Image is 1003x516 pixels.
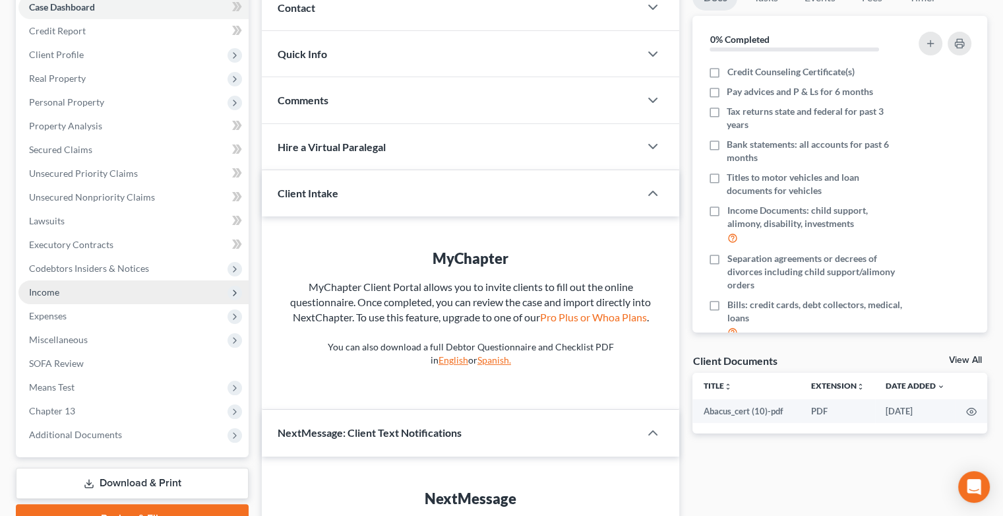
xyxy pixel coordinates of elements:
[29,358,84,369] span: SOFA Review
[18,19,249,43] a: Credit Report
[288,340,653,367] p: You can also download a full Debtor Questionnaire and Checklist PDF in or
[727,85,873,98] span: Pay advices and P & Ls for 6 months
[288,248,653,269] div: MyChapter
[16,468,249,499] a: Download & Print
[18,352,249,375] a: SOFA Review
[29,1,95,13] span: Case Dashboard
[692,354,777,368] div: Client Documents
[29,429,122,440] span: Additional Documents
[801,399,875,423] td: PDF
[477,354,511,366] a: Spanish.
[937,383,945,391] i: expand_more
[18,138,249,162] a: Secured Claims
[29,263,149,274] span: Codebtors Insiders & Notices
[278,1,315,14] span: Contact
[727,204,902,230] span: Income Documents: child support, alimony, disability, investments
[29,286,59,298] span: Income
[958,471,990,503] div: Open Intercom Messenger
[857,383,865,391] i: unfold_more
[288,488,653,509] div: NextMessage
[29,168,138,179] span: Unsecured Priority Claims
[29,334,88,345] span: Miscellaneous
[18,233,249,257] a: Executory Contracts
[811,381,865,391] a: Extensionunfold_more
[727,298,902,325] span: Bills: credit cards, debt collectors, medical, loans
[29,405,75,416] span: Chapter 13
[278,187,338,199] span: Client Intake
[703,381,731,391] a: Titleunfold_more
[18,185,249,209] a: Unsecured Nonpriority Claims
[540,311,647,323] a: Pro Plus or Whoa Plans
[439,354,468,366] a: English
[278,48,327,60] span: Quick Info
[29,120,102,131] span: Property Analysis
[723,383,731,391] i: unfold_more
[18,114,249,138] a: Property Analysis
[727,138,902,164] span: Bank statements: all accounts for past 6 months
[29,239,113,250] span: Executory Contracts
[278,141,386,153] span: Hire a Virtual Paralegal
[278,94,328,106] span: Comments
[727,171,902,197] span: Titles to motor vehicles and loan documents for vehicles
[18,162,249,185] a: Unsecured Priority Claims
[727,65,854,79] span: Credit Counseling Certificate(s)
[29,25,86,36] span: Credit Report
[29,49,84,60] span: Client Profile
[29,191,155,203] span: Unsecured Nonpriority Claims
[29,310,67,321] span: Expenses
[29,96,104,108] span: Personal Property
[29,381,75,393] span: Means Test
[886,381,945,391] a: Date Added expand_more
[29,215,65,226] span: Lawsuits
[18,209,249,233] a: Lawsuits
[29,73,86,84] span: Real Property
[692,399,801,423] td: Abacus_cert (10)-pdf
[727,105,902,131] span: Tax returns state and federal for past 3 years
[727,252,902,292] span: Separation agreements or decrees of divorces including child support/alimony orders
[875,399,956,423] td: [DATE]
[290,280,651,323] span: MyChapter Client Portal allows you to invite clients to fill out the online questionnaire. Once c...
[29,144,92,155] span: Secured Claims
[710,34,769,45] strong: 0% Completed
[278,426,462,439] span: NextMessage: Client Text Notifications
[949,356,982,365] a: View All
